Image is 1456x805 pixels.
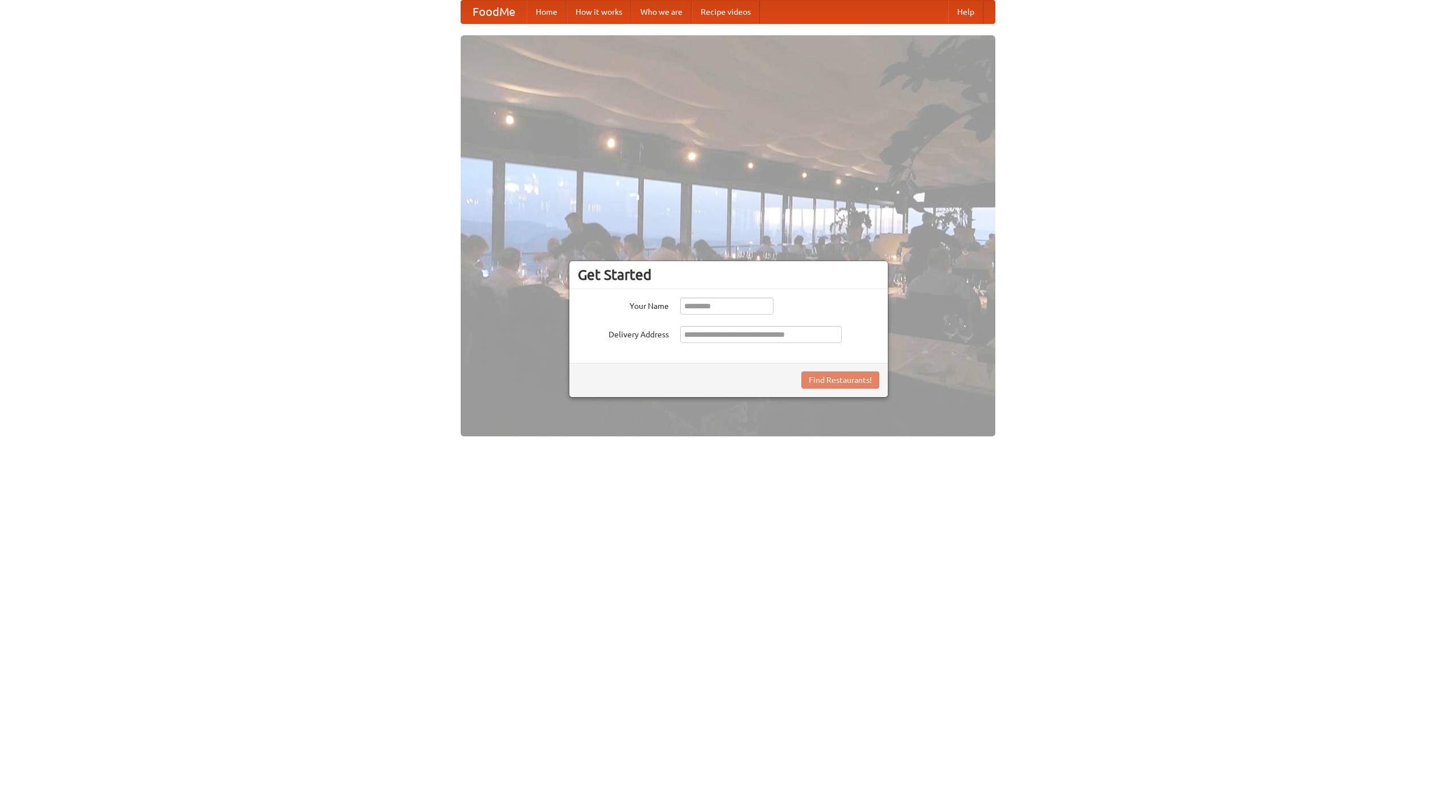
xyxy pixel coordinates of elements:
h3: Get Started [578,266,879,283]
a: Recipe videos [692,1,760,23]
label: Your Name [578,298,669,312]
a: Home [527,1,566,23]
a: How it works [566,1,631,23]
a: FoodMe [461,1,527,23]
a: Help [948,1,983,23]
button: Find Restaurants! [801,371,879,389]
a: Who we are [631,1,692,23]
label: Delivery Address [578,326,669,340]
